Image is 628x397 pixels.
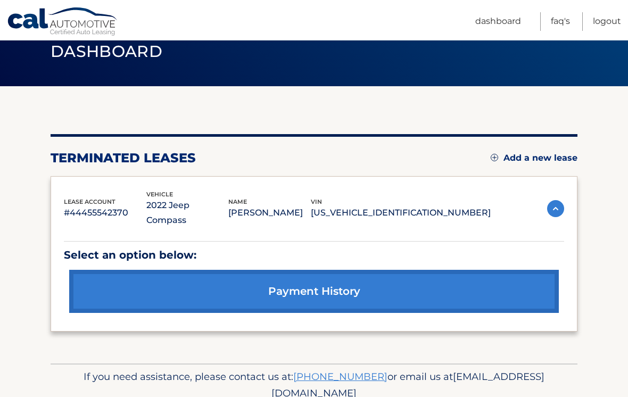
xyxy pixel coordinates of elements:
img: add.svg [491,154,498,161]
a: payment history [69,270,559,313]
img: accordion-active.svg [547,200,564,217]
p: 2022 Jeep Compass [146,198,229,228]
span: vehicle [146,191,173,198]
a: Add a new lease [491,153,577,163]
p: [PERSON_NAME] [228,205,311,220]
h2: terminated leases [51,150,196,166]
p: #44455542370 [64,205,146,220]
a: Cal Automotive [7,7,119,38]
span: lease account [64,198,115,205]
p: [US_VEHICLE_IDENTIFICATION_NUMBER] [311,205,491,220]
a: Logout [593,12,621,31]
span: name [228,198,247,205]
a: Dashboard [475,12,521,31]
p: Select an option below: [64,246,564,264]
span: vin [311,198,322,205]
a: FAQ's [551,12,570,31]
a: [PHONE_NUMBER] [293,370,387,383]
span: Dashboard [51,42,162,61]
